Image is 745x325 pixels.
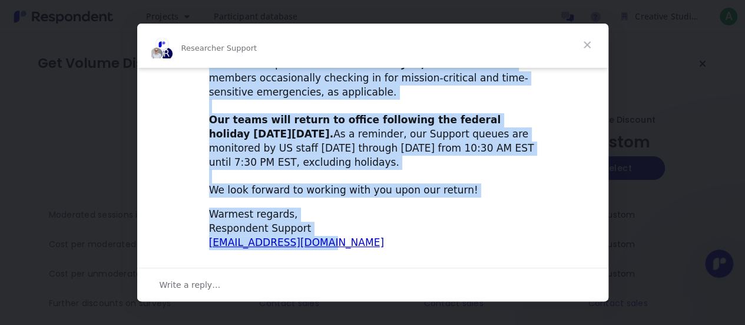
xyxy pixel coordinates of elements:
[336,58,421,70] i: will be delayed
[160,47,174,61] div: R
[160,277,221,293] span: Write a reply…
[209,114,501,140] b: Our teams will return to office following the federal holiday [DATE][DATE].
[566,24,608,66] span: Close
[150,47,164,61] img: Justin avatar
[137,268,608,301] div: Open conversation and reply
[155,37,169,51] img: Melissa avatar
[209,208,537,250] div: Warmest regards, Respondent Support
[209,237,384,248] a: [EMAIL_ADDRESS][DOMAIN_NAME]
[336,58,425,70] b: ,
[181,44,257,52] span: Researcher Support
